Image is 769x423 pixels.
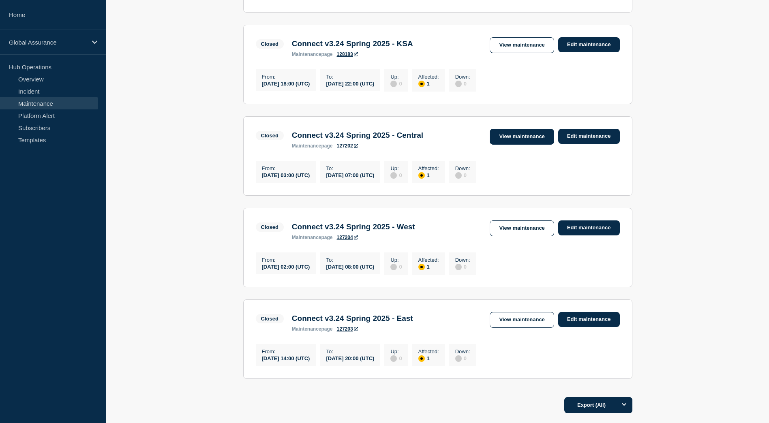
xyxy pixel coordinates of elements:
[418,257,439,263] p: Affected :
[455,172,462,179] div: disabled
[292,39,413,48] h3: Connect v3.24 Spring 2025 - KSA
[292,326,321,332] span: maintenance
[418,264,425,270] div: affected
[390,74,402,80] p: Up :
[455,257,470,263] p: Down :
[490,37,554,53] a: View maintenance
[337,51,358,57] a: 128183
[455,348,470,355] p: Down :
[418,355,425,362] div: affected
[418,263,439,270] div: 1
[558,37,620,52] a: Edit maintenance
[418,74,439,80] p: Affected :
[326,355,374,361] div: [DATE] 20:00 (UTC)
[558,220,620,235] a: Edit maintenance
[455,74,470,80] p: Down :
[292,51,321,57] span: maintenance
[490,312,554,328] a: View maintenance
[455,264,462,270] div: disabled
[337,326,358,332] a: 127203
[558,129,620,144] a: Edit maintenance
[262,348,310,355] p: From :
[418,172,425,179] div: affected
[337,143,358,149] a: 127202
[326,171,374,178] div: [DATE] 07:00 (UTC)
[390,263,402,270] div: 0
[337,235,358,240] a: 127204
[390,80,402,87] div: 0
[455,165,470,171] p: Down :
[390,264,397,270] div: disabled
[390,171,402,179] div: 0
[326,348,374,355] p: To :
[262,171,310,178] div: [DATE] 03:00 (UTC)
[262,74,310,80] p: From :
[262,80,310,87] div: [DATE] 18:00 (UTC)
[564,397,632,413] button: Export (All)
[261,316,278,322] div: Closed
[292,143,321,149] span: maintenance
[418,165,439,171] p: Affected :
[262,263,310,270] div: [DATE] 02:00 (UTC)
[418,348,439,355] p: Affected :
[261,132,278,139] div: Closed
[292,143,333,149] p: page
[292,235,321,240] span: maintenance
[9,39,87,46] p: Global Assurance
[326,165,374,171] p: To :
[455,355,462,362] div: disabled
[455,171,470,179] div: 0
[292,314,413,323] h3: Connect v3.24 Spring 2025 - East
[558,312,620,327] a: Edit maintenance
[292,131,423,140] h3: Connect v3.24 Spring 2025 - Central
[326,263,374,270] div: [DATE] 08:00 (UTC)
[261,224,278,230] div: Closed
[455,80,470,87] div: 0
[262,165,310,171] p: From :
[490,220,554,236] a: View maintenance
[326,80,374,87] div: [DATE] 22:00 (UTC)
[261,41,278,47] div: Closed
[616,397,632,413] button: Options
[390,348,402,355] p: Up :
[390,257,402,263] p: Up :
[455,355,470,362] div: 0
[455,263,470,270] div: 0
[262,355,310,361] div: [DATE] 14:00 (UTC)
[390,355,397,362] div: disabled
[390,81,397,87] div: disabled
[418,355,439,362] div: 1
[490,129,554,145] a: View maintenance
[292,222,415,231] h3: Connect v3.24 Spring 2025 - West
[326,257,374,263] p: To :
[292,51,333,57] p: page
[292,326,333,332] p: page
[262,257,310,263] p: From :
[418,80,439,87] div: 1
[326,74,374,80] p: To :
[292,235,333,240] p: page
[390,165,402,171] p: Up :
[418,171,439,179] div: 1
[418,81,425,87] div: affected
[455,81,462,87] div: disabled
[390,355,402,362] div: 0
[390,172,397,179] div: disabled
